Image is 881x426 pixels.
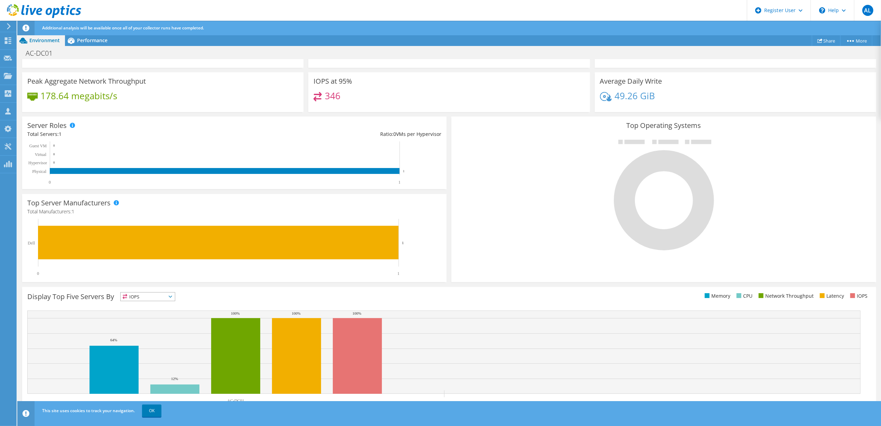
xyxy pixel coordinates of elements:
[53,152,55,156] text: 0
[234,130,441,138] div: Ratio: VMs per Hypervisor
[615,92,655,100] h4: 49.26 GiB
[40,92,117,100] h4: 178.64 megabits/s
[35,152,47,157] text: Virtual
[28,241,35,246] text: Dell
[703,292,730,300] li: Memory
[142,405,161,417] a: OK
[353,311,362,315] text: 100%
[757,292,814,300] li: Network Throughput
[32,169,46,174] text: Physical
[397,271,400,276] text: 1
[231,311,240,315] text: 100%
[77,37,107,44] span: Performance
[849,292,868,300] li: IOPS
[72,208,74,215] span: 1
[325,92,340,100] h4: 346
[818,292,844,300] li: Latency
[735,292,752,300] li: CPU
[399,180,401,185] text: 1
[812,35,841,46] a: Share
[53,161,55,164] text: 0
[171,377,178,381] text: 12%
[600,77,662,85] h3: Average Daily Write
[27,199,111,207] h3: Top Server Manufacturers
[42,25,204,31] span: Additional analysis will be available once all of your collector runs have completed.
[27,122,67,129] h3: Server Roles
[402,241,404,245] text: 1
[121,293,175,301] span: IOPS
[227,398,244,403] text: AC-DC01
[27,130,234,138] div: Total Servers:
[862,5,873,16] span: AL
[29,37,60,44] span: Environment
[59,131,62,137] span: 1
[292,311,301,315] text: 100%
[29,143,47,148] text: Guest VM
[37,271,39,276] text: 0
[819,7,825,13] svg: \n
[110,338,117,342] text: 64%
[457,122,871,129] h3: Top Operating Systems
[840,35,872,46] a: More
[313,77,352,85] h3: IOPS at 95%
[28,160,47,165] text: Hypervisor
[393,131,396,137] span: 0
[53,144,55,147] text: 0
[42,408,135,414] span: This site uses cookies to track your navigation.
[49,180,51,185] text: 0
[27,77,146,85] h3: Peak Aggregate Network Throughput
[22,49,63,57] h1: AC-DC01
[403,169,405,173] text: 1
[27,208,441,215] h4: Total Manufacturers:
